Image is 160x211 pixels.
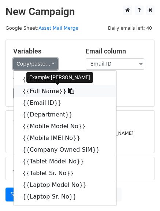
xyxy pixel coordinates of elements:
a: Asset Mail Merge [38,25,78,31]
a: {{Mobile IMEI No}} [14,132,116,144]
a: {{Mobile Model No}} [14,121,116,132]
a: {{Tablet Sr. No}} [14,167,116,179]
a: {{Laptop Model No}} [14,179,116,191]
a: Send [5,188,30,201]
h5: Variables [13,47,75,55]
a: {{Department}} [14,109,116,121]
h5: Email column [86,47,147,55]
h2: New Campaign [5,5,155,18]
small: [PERSON_NAME][EMAIL_ADDRESS][DOMAIN_NAME] [13,130,134,136]
a: Daily emails left: 40 [105,25,155,31]
a: {{Tablet Model No}} [14,156,116,167]
a: {{Email ID}} [14,97,116,109]
iframe: Chat Widget [123,176,160,211]
span: Daily emails left: 40 [105,24,155,32]
a: {{Laptop Sr. No}} [14,191,116,203]
a: Copy/paste... [13,58,58,70]
a: {{Emp No}} [14,74,116,85]
small: Google Sheet: [5,25,78,31]
a: {{Full Name}} [14,85,116,97]
div: Example: [PERSON_NAME] [26,72,93,83]
a: {{Company Owned SIM}} [14,144,116,156]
